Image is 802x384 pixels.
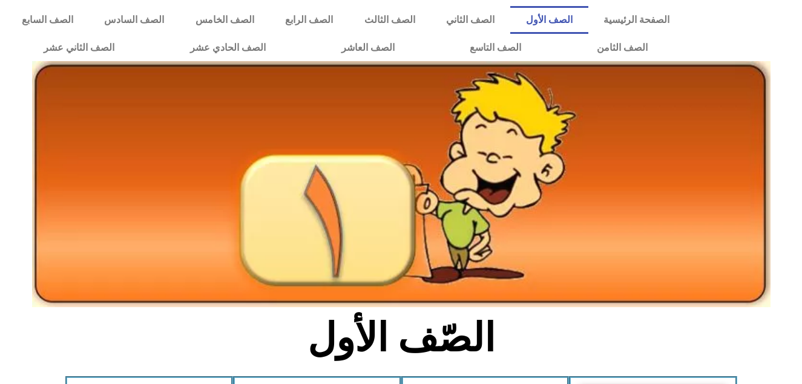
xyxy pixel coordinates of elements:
a: الصف السادس [89,6,180,34]
a: الصف الخامس [180,6,270,34]
a: الصف الأول [510,6,588,34]
a: الصف الحادي عشر [153,34,304,62]
h2: الصّف الأول [201,314,601,362]
a: الصف التاسع [432,34,559,62]
a: الصف الثاني عشر [6,34,153,62]
a: الصف الرابع [270,6,349,34]
a: الصف الثالث [349,6,431,34]
a: الصف الثاني [431,6,511,34]
a: الصف السابع [6,6,89,34]
a: الصف العاشر [303,34,432,62]
a: الصفحة الرئيسية [588,6,686,34]
a: الصف الثامن [559,34,686,62]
